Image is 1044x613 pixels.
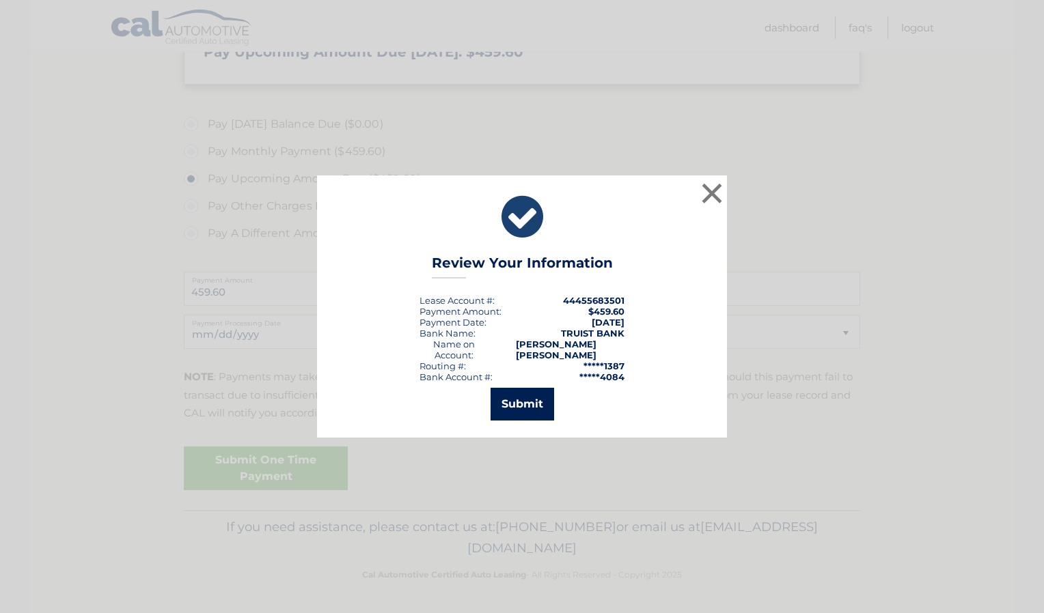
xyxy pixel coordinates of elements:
[592,317,624,328] span: [DATE]
[516,339,596,360] strong: [PERSON_NAME] [PERSON_NAME]
[588,306,624,317] span: $459.60
[420,371,493,382] div: Bank Account #:
[420,360,466,371] div: Routing #:
[420,339,489,360] div: Name on Account:
[563,295,624,306] strong: 44455683501
[420,317,486,328] div: :
[420,295,495,306] div: Lease Account #:
[561,328,624,339] strong: TRUIST BANK
[491,388,554,420] button: Submit
[432,255,613,279] h3: Review Your Information
[420,317,484,328] span: Payment Date
[420,328,476,339] div: Bank Name:
[698,180,726,207] button: ×
[420,306,502,317] div: Payment Amount:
